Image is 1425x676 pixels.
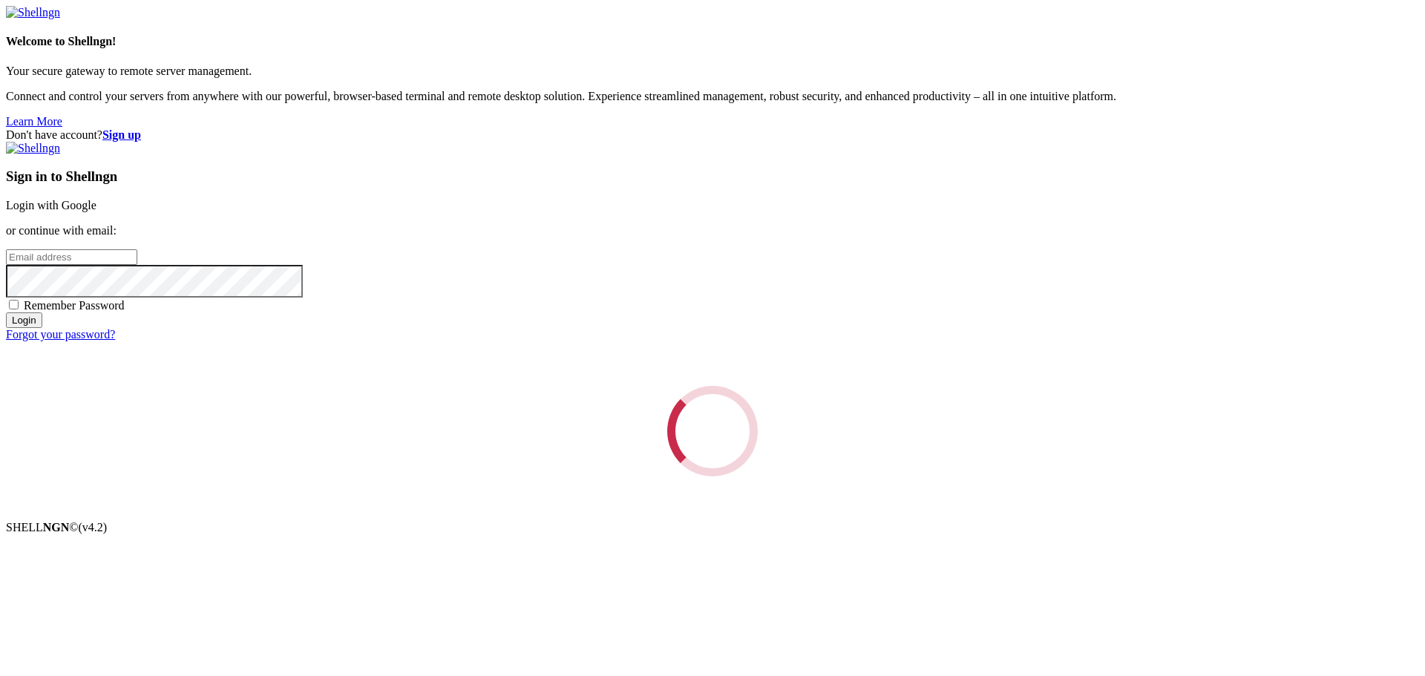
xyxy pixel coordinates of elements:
a: Learn More [6,115,62,128]
p: or continue with email: [6,224,1419,237]
a: Sign up [102,128,141,141]
p: Your secure gateway to remote server management. [6,65,1419,78]
input: Login [6,312,42,328]
p: Connect and control your servers from anywhere with our powerful, browser-based terminal and remo... [6,90,1419,103]
img: Shellngn [6,142,60,155]
h3: Sign in to Shellngn [6,168,1419,185]
span: SHELL © [6,521,107,534]
a: Login with Google [6,199,96,211]
span: Remember Password [24,299,125,312]
a: Forgot your password? [6,328,115,341]
img: Shellngn [6,6,60,19]
input: Email address [6,249,137,265]
span: 4.2.0 [79,521,108,534]
div: Don't have account? [6,128,1419,142]
input: Remember Password [9,300,19,309]
b: NGN [43,521,70,534]
h4: Welcome to Shellngn! [6,35,1419,48]
div: Loading... [667,386,758,476]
